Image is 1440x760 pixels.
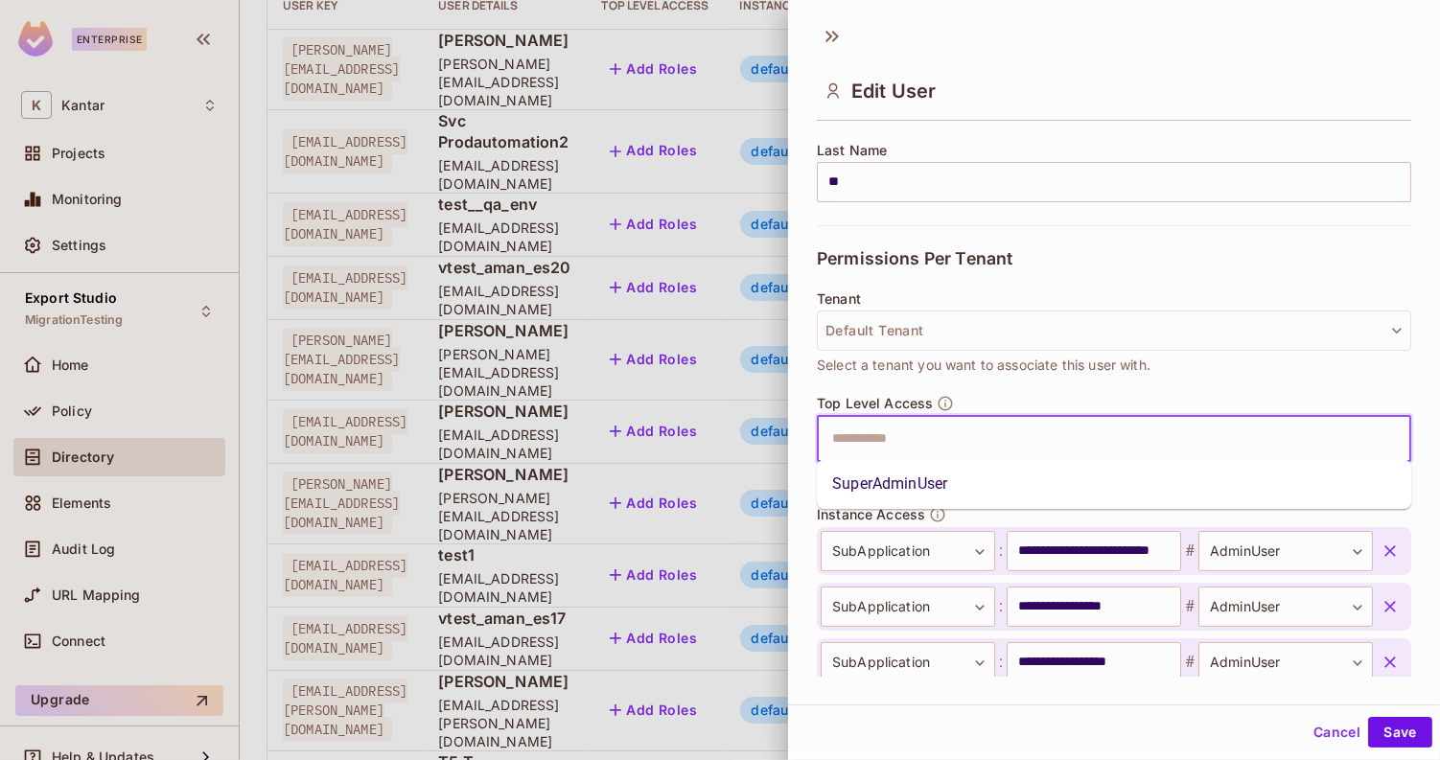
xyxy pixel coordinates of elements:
span: : [995,595,1007,618]
button: Save [1368,717,1432,748]
span: Select a tenant you want to associate this user with. [817,355,1150,376]
span: : [995,651,1007,674]
button: Cancel [1306,717,1368,748]
div: SubApplication [821,642,995,682]
span: Instance Access [817,507,925,522]
div: SubApplication [821,587,995,627]
div: AdminUser [1198,642,1373,682]
div: AdminUser [1198,531,1373,571]
span: # [1181,651,1198,674]
span: # [1181,540,1198,563]
span: Edit User [851,80,936,103]
li: SuperAdminUser [817,467,1411,501]
span: Tenant [817,291,861,307]
span: : [995,540,1007,563]
button: Default Tenant [817,311,1411,351]
div: SubApplication [821,531,995,571]
span: # [1181,595,1198,618]
span: Top Level Access [817,396,933,411]
span: Permissions Per Tenant [817,249,1012,268]
div: AdminUser [1198,587,1373,627]
button: Close [1401,436,1405,440]
span: Last Name [817,143,887,158]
